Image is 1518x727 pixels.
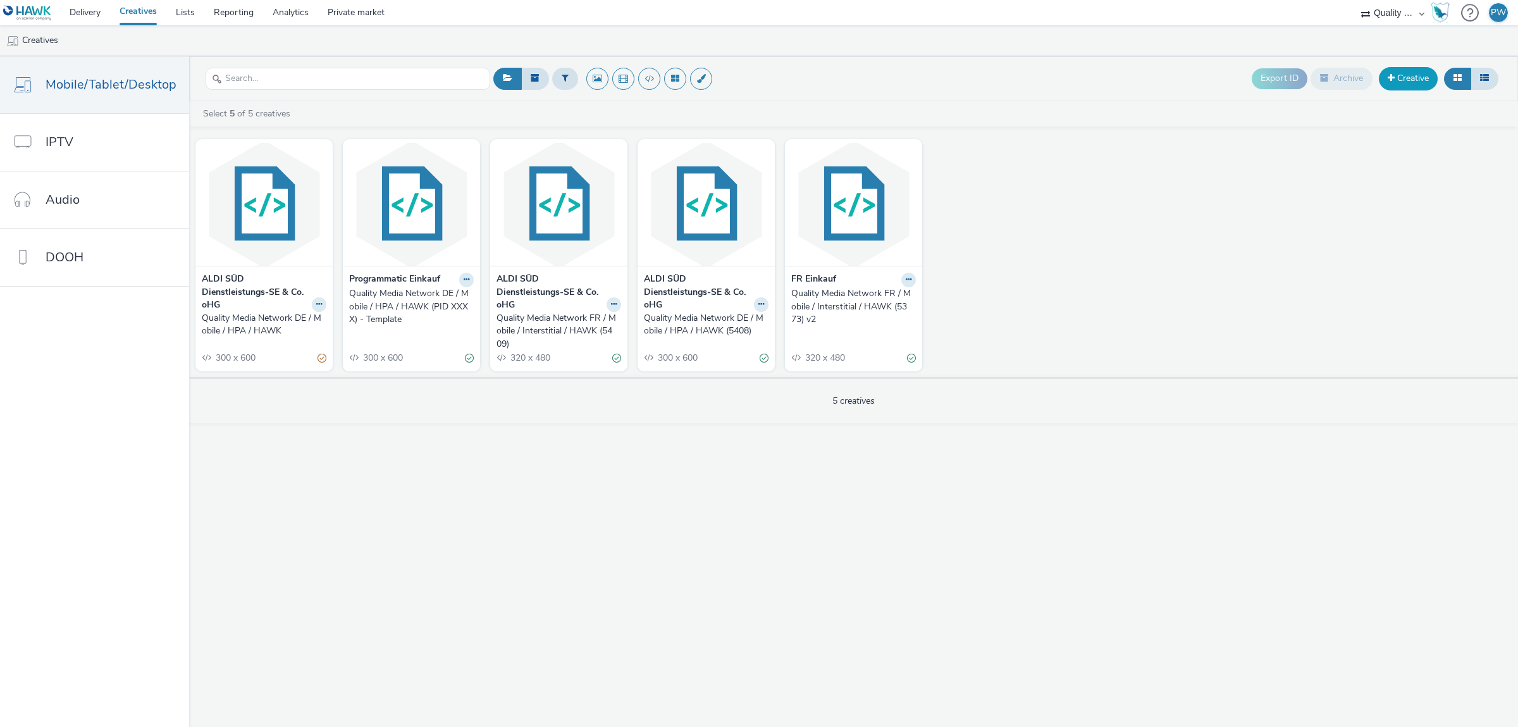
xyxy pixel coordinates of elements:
[509,352,550,364] span: 320 x 480
[907,352,916,365] div: Valid
[3,5,52,21] img: undefined Logo
[657,352,698,364] span: 300 x 600
[612,352,621,365] div: Valid
[230,108,235,120] strong: 5
[644,312,768,338] a: Quality Media Network DE / Mobile / HPA / HAWK (5408)
[202,312,326,338] a: Quality Media Network DE / Mobile / HPA / HAWK
[465,352,474,365] div: Valid
[206,68,490,90] input: Search...
[788,142,919,266] img: Quality Media Network FR / Mobile / Interstitial / HAWK (5373) v2 visual
[318,352,326,365] div: Partially valid
[832,395,875,407] span: 5 creatives
[46,190,80,209] span: Audio
[1252,68,1307,89] button: Export ID
[349,287,474,326] a: Quality Media Network DE / Mobile / HPA / HAWK (PID XXXX) - Template
[760,352,768,365] div: Valid
[497,312,616,351] div: Quality Media Network FR / Mobile / Interstitial / HAWK (5409)
[214,352,256,364] span: 300 x 600
[497,312,621,351] a: Quality Media Network FR / Mobile / Interstitial / HAWK (5409)
[493,142,624,266] img: Quality Media Network FR / Mobile / Interstitial / HAWK (5409) visual
[1491,3,1506,22] div: PW
[199,142,330,266] img: Quality Media Network DE / Mobile / HPA / HAWK visual
[1471,68,1498,89] button: Table
[349,287,469,326] div: Quality Media Network DE / Mobile / HPA / HAWK (PID XXXX) - Template
[497,273,603,311] strong: ALDI SÜD Dienstleistungs-SE & Co. oHG
[6,35,19,47] img: mobile
[641,142,772,266] img: Quality Media Network DE / Mobile / HPA / HAWK (5408) visual
[346,142,477,266] img: Quality Media Network DE / Mobile / HPA / HAWK (PID XXXX) - Template visual
[1431,3,1450,23] img: Hawk Academy
[1379,67,1438,90] a: Creative
[202,312,321,338] div: Quality Media Network DE / Mobile / HPA / HAWK
[46,75,176,94] span: Mobile/Tablet/Desktop
[46,133,73,151] span: IPTV
[791,287,916,326] a: Quality Media Network FR / Mobile / Interstitial / HAWK (5373) v2
[362,352,403,364] span: 300 x 600
[791,273,836,287] strong: FR Einkauf
[202,108,295,120] a: Select of 5 creatives
[1431,3,1455,23] a: Hawk Academy
[804,352,845,364] span: 320 x 480
[644,273,751,311] strong: ALDI SÜD Dienstleistungs-SE & Co. oHG
[202,273,309,311] strong: ALDI SÜD Dienstleistungs-SE & Co. oHG
[46,248,83,266] span: DOOH
[349,273,440,287] strong: Programmatic Einkauf
[644,312,763,338] div: Quality Media Network DE / Mobile / HPA / HAWK (5408)
[791,287,911,326] div: Quality Media Network FR / Mobile / Interstitial / HAWK (5373) v2
[1444,68,1471,89] button: Grid
[1311,68,1373,89] button: Archive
